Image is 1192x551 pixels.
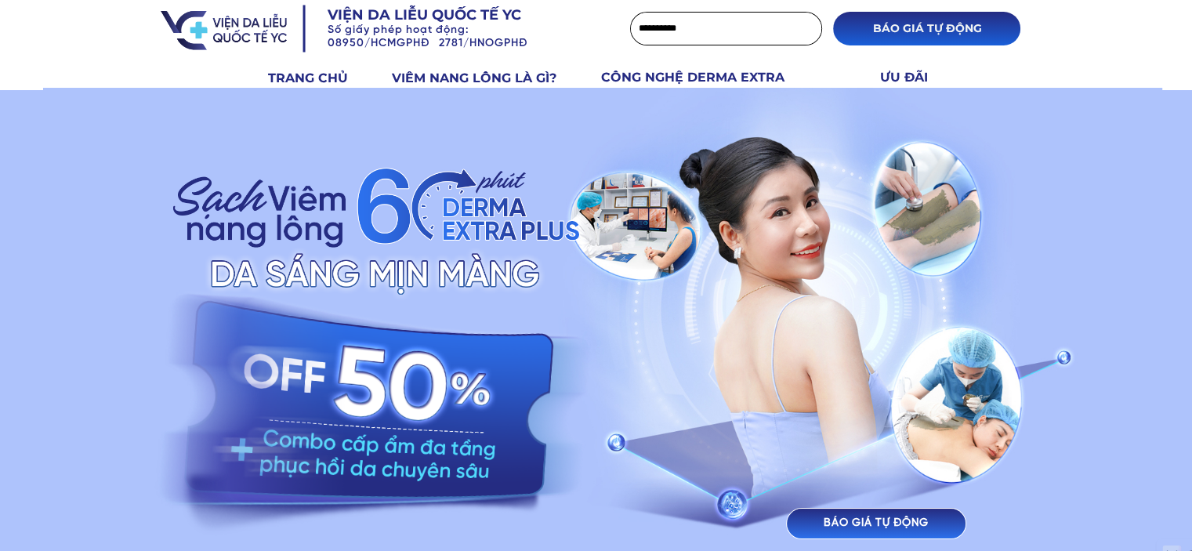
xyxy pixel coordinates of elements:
h3: VIÊM NANG LÔNG LÀ GÌ? [392,68,583,89]
h3: Số giấy phép hoạt động: 08950/HCMGPHĐ 2781/HNOGPHĐ [328,24,592,51]
p: BÁO GIÁ TỰ ĐỘNG [833,12,1020,45]
h3: TRANG CHỦ [268,68,374,89]
h3: ƯU ĐÃI [880,67,946,88]
p: BÁO GIÁ TỰ ĐỘNG [787,509,966,538]
h3: Viện da liễu quốc tế YC [328,5,569,25]
h3: CÔNG NGHỆ DERMA EXTRA PLUS [601,67,821,107]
